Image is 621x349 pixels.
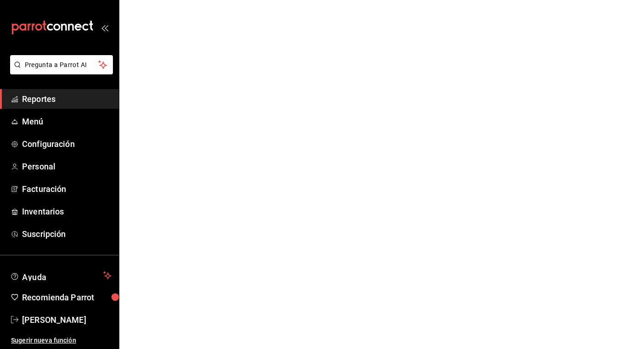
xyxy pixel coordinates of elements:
a: Pregunta a Parrot AI [6,67,113,76]
button: Pregunta a Parrot AI [10,55,113,74]
span: Sugerir nueva función [11,336,112,345]
span: Pregunta a Parrot AI [25,60,99,70]
span: Suscripción [22,228,112,240]
span: Ayuda [22,270,100,281]
span: Facturación [22,183,112,195]
span: Configuración [22,138,112,150]
span: [PERSON_NAME] [22,314,112,326]
span: Personal [22,160,112,173]
span: Reportes [22,93,112,105]
span: Inventarios [22,205,112,218]
button: open_drawer_menu [101,24,108,31]
span: Menú [22,115,112,128]
span: Recomienda Parrot [22,291,112,304]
